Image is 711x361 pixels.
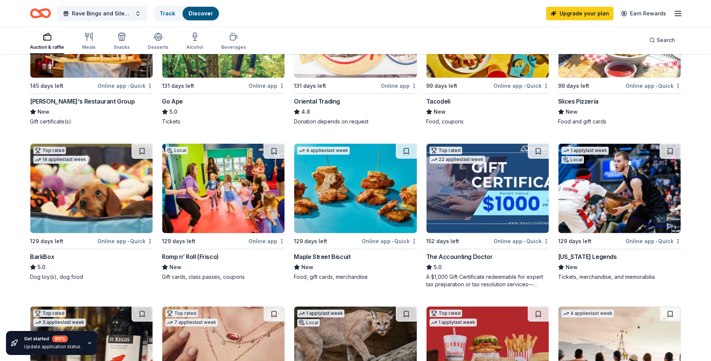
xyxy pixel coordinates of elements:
img: Image for Maple Street Biscuit [294,144,416,233]
span: • [127,238,129,244]
span: 5.0 [169,107,177,116]
div: Tickets, merchandise, and memorabilia [558,273,681,281]
span: • [656,83,657,89]
div: [US_STATE] Legends [558,252,617,261]
div: 129 days left [558,237,591,246]
a: Image for The Accounting DoctorTop rated22 applieslast week152 days leftOnline app•QuickThe Accou... [426,143,549,288]
button: Beverages [221,29,246,54]
button: Desserts [148,29,168,54]
div: Meals [82,44,96,50]
button: Meals [82,29,96,54]
div: Local [561,156,584,164]
div: 129 days left [294,237,327,246]
button: Auction & raffle [30,29,64,54]
div: Go Ape [162,97,183,106]
img: Image for Romp n’ Roll (Frisco) [162,144,284,233]
div: Local [297,319,320,326]
div: Desserts [148,44,168,50]
div: BarkBox [30,252,54,261]
div: Tickets [162,118,285,125]
span: Search [657,36,675,45]
div: A $1,000 Gift Certificate redeemable for expert tax preparation or tax resolution services—recipi... [426,273,549,288]
div: Food and gift cards [558,118,681,125]
div: Update application status [24,344,81,350]
a: Upgrade your plan [546,7,614,20]
span: New [566,263,578,272]
div: Oriental Trading [294,97,340,106]
div: Romp n’ Roll (Frisco) [162,252,219,261]
div: Online app Quick [494,236,549,246]
div: Local [165,147,188,154]
div: Gift certificate(s) [30,118,153,125]
div: Top rated [165,310,198,317]
div: 1 apply last week [297,310,344,317]
div: 4 applies last week [561,310,614,317]
div: Online app Quick [494,81,549,90]
div: Online app Quick [626,236,681,246]
span: New [301,263,313,272]
span: • [656,238,657,244]
div: 1 apply last week [430,319,477,326]
div: 129 days left [30,237,63,246]
div: Dog toy(s), dog food [30,273,153,281]
div: Online app Quick [97,236,153,246]
button: Search [643,33,681,48]
span: • [127,83,129,89]
div: Online app Quick [626,81,681,90]
a: Image for Maple Street Biscuit4 applieslast week129 days leftOnline app•QuickMaple Street Biscuit... [294,143,417,281]
div: Gift cards, class passes, coupons [162,273,285,281]
span: New [169,263,181,272]
span: 5.0 [37,263,45,272]
div: 7 applies last week [165,319,218,326]
div: Beverages [221,44,246,50]
div: 131 days left [162,81,194,90]
div: 3 applies last week [33,319,86,326]
div: Alcohol [186,44,203,50]
span: New [434,107,446,116]
span: • [524,238,525,244]
img: Image for Texas Legends [558,144,681,233]
div: Donation depends on request [294,118,417,125]
div: Maple Street Biscuit [294,252,350,261]
a: Image for Texas Legends1 applylast weekLocal129 days leftOnline app•Quick[US_STATE] LegendsNewTic... [558,143,681,281]
div: Top rated [33,310,66,317]
a: Home [30,5,51,22]
div: Food, gift cards, merchandise [294,273,417,281]
div: Auction & raffle [30,44,64,50]
div: 4 applies last week [297,147,350,155]
span: New [37,107,49,116]
div: Slices Pizzeria [558,97,599,106]
a: Discover [189,10,213,17]
div: Online app Quick [362,236,417,246]
button: TrackDiscover [153,6,220,21]
div: 152 days left [426,237,459,246]
a: Image for BarkBoxTop rated14 applieslast week129 days leftOnline app•QuickBarkBox5.0Dog toy(s), d... [30,143,153,281]
div: Online app [381,81,417,90]
div: Online app Quick [97,81,153,90]
div: Top rated [430,147,462,154]
button: Snacks [114,29,130,54]
div: 99 days left [426,81,457,90]
span: 4.8 [301,107,310,116]
div: Snacks [114,44,130,50]
div: 14 applies last week [33,156,88,164]
a: Track [160,10,175,17]
span: Rave Bingo and Silent Auction [72,9,132,18]
span: • [524,83,525,89]
div: 22 applies last week [430,156,485,164]
div: 99 days left [558,81,589,90]
span: 5.0 [434,263,442,272]
button: Alcohol [186,29,203,54]
img: Image for BarkBox [30,144,153,233]
img: Image for The Accounting Doctor [427,144,549,233]
div: 80 % [52,335,68,342]
span: • [392,238,393,244]
a: Earn Rewards [617,7,671,20]
a: Image for Romp n’ Roll (Frisco)Local129 days leftOnline appRomp n’ Roll (Frisco)NewGift cards, cl... [162,143,285,281]
div: [PERSON_NAME]'s Restaurant Group [30,97,135,106]
div: The Accounting Doctor [426,252,493,261]
div: 1 apply last week [561,147,609,155]
div: Get started [24,335,81,342]
div: Online app [248,236,285,246]
button: Rave Bingo and Silent Auction [57,6,147,21]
